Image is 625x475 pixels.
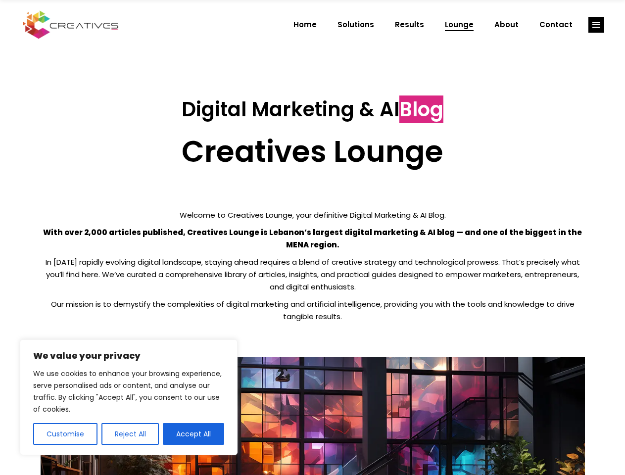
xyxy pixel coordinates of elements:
[434,12,484,38] a: Lounge
[21,9,121,40] img: Creatives
[484,12,529,38] a: About
[283,12,327,38] a: Home
[41,209,585,221] p: Welcome to Creatives Lounge, your definitive Digital Marketing & AI Blog.
[399,95,443,123] span: Blog
[41,97,585,121] h3: Digital Marketing & AI
[41,298,585,323] p: Our mission is to demystify the complexities of digital marketing and artificial intelligence, pr...
[395,12,424,38] span: Results
[293,12,317,38] span: Home
[385,12,434,38] a: Results
[20,339,238,455] div: We value your privacy
[494,12,519,38] span: About
[529,12,583,38] a: Contact
[33,423,97,445] button: Customise
[101,423,159,445] button: Reject All
[33,350,224,362] p: We value your privacy
[33,368,224,415] p: We use cookies to enhance your browsing experience, serve personalised ads or content, and analys...
[43,227,582,250] strong: With over 2,000 articles published, Creatives Lounge is Lebanon’s largest digital marketing & AI ...
[41,256,585,293] p: In [DATE] rapidly evolving digital landscape, staying ahead requires a blend of creative strategy...
[163,423,224,445] button: Accept All
[539,12,573,38] span: Contact
[337,12,374,38] span: Solutions
[588,17,604,33] a: link
[445,12,474,38] span: Lounge
[327,12,385,38] a: Solutions
[41,134,585,169] h2: Creatives Lounge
